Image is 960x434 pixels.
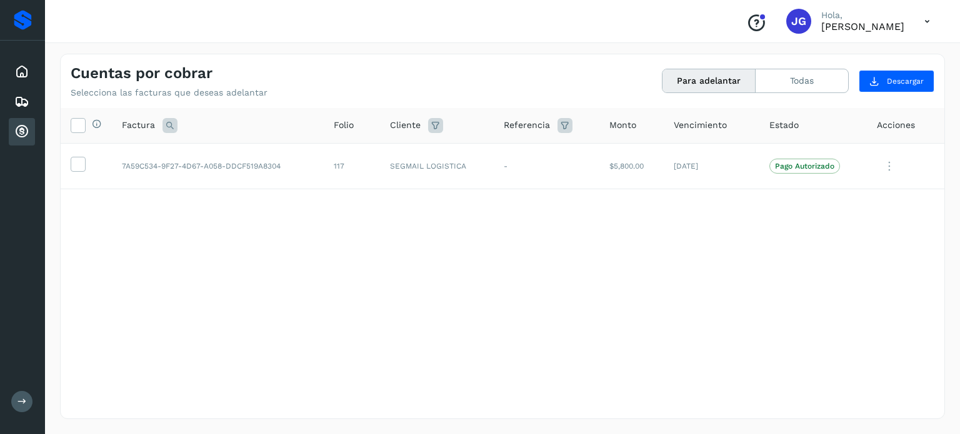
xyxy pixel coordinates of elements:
[9,118,35,145] div: Cuentas por cobrar
[599,143,664,189] td: $5,800.00
[71,87,267,98] p: Selecciona las facturas que deseas adelantar
[609,119,636,132] span: Monto
[859,70,934,92] button: Descargar
[821,10,904,21] p: Hola,
[390,119,421,132] span: Cliente
[380,143,494,189] td: SEGMAIL LOGISTICA
[756,69,848,92] button: Todas
[122,119,155,132] span: Factura
[9,58,35,86] div: Inicio
[662,69,756,92] button: Para adelantar
[494,143,599,189] td: -
[71,64,212,82] h4: Cuentas por cobrar
[775,162,834,170] p: Pago Autorizado
[769,119,799,132] span: Estado
[112,143,324,189] td: 7A59C534-9F27-4D67-A058-DDCF519A8304
[887,76,924,87] span: Descargar
[324,143,380,189] td: 117
[664,143,759,189] td: [DATE]
[821,21,904,32] p: JESUS GARCIA HERNANDEZ
[334,119,354,132] span: Folio
[504,119,550,132] span: Referencia
[674,119,727,132] span: Vencimiento
[9,88,35,116] div: Embarques
[877,119,915,132] span: Acciones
